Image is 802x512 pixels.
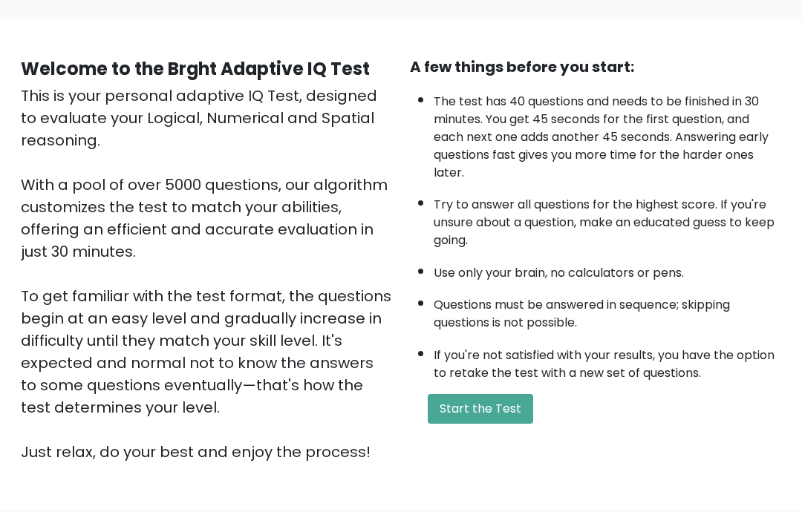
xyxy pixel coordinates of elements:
li: Questions must be answered in sequence; skipping questions is not possible. [434,289,781,332]
div: A few things before you start: [410,56,781,78]
li: Use only your brain, no calculators or pens. [434,257,781,282]
button: Start the Test [428,394,533,424]
li: The test has 40 questions and needs to be finished in 30 minutes. You get 45 seconds for the firs... [434,85,781,182]
li: If you're not satisfied with your results, you have the option to retake the test with a new set ... [434,339,781,382]
div: This is your personal adaptive IQ Test, designed to evaluate your Logical, Numerical and Spatial ... [21,85,392,463]
li: Try to answer all questions for the highest score. If you're unsure about a question, make an edu... [434,188,781,249]
b: Welcome to the Brght Adaptive IQ Test [21,56,370,81]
